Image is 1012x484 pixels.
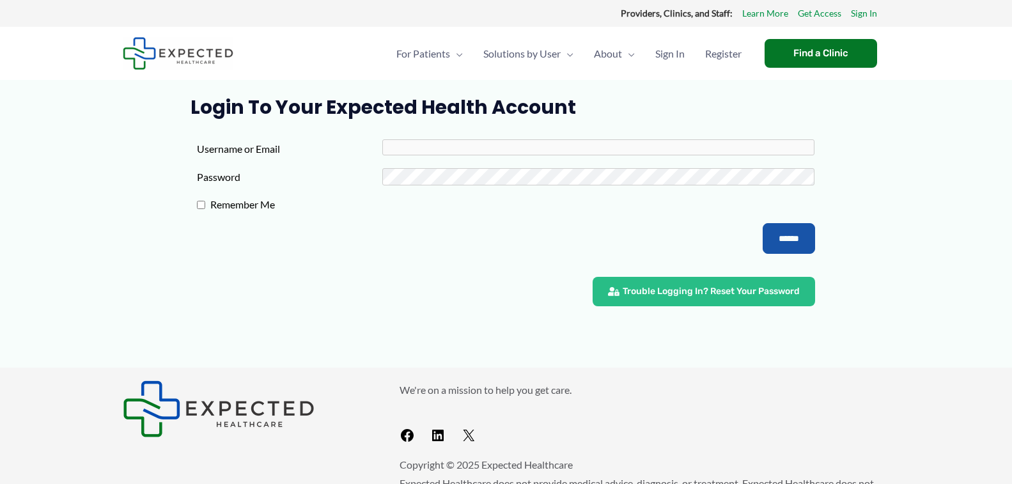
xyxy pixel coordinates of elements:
[742,5,788,22] a: Learn More
[483,31,561,76] span: Solutions by User
[197,168,382,187] label: Password
[400,380,890,400] p: We're on a mission to help you get care.
[622,31,635,76] span: Menu Toggle
[655,31,685,76] span: Sign In
[123,380,368,437] aside: Footer Widget 1
[798,5,841,22] a: Get Access
[593,277,815,306] a: Trouble Logging In? Reset Your Password
[123,380,315,437] img: Expected Healthcare Logo - side, dark font, small
[396,31,450,76] span: For Patients
[584,31,645,76] a: AboutMenu Toggle
[765,39,877,68] a: Find a Clinic
[561,31,573,76] span: Menu Toggle
[400,380,890,449] aside: Footer Widget 2
[386,31,473,76] a: For PatientsMenu Toggle
[123,37,233,70] img: Expected Healthcare Logo - side, dark font, small
[205,195,391,214] label: Remember Me
[386,31,752,76] nav: Primary Site Navigation
[197,139,382,159] label: Username or Email
[621,8,733,19] strong: Providers, Clinics, and Staff:
[594,31,622,76] span: About
[400,458,573,471] span: Copyright © 2025 Expected Healthcare
[450,31,463,76] span: Menu Toggle
[851,5,877,22] a: Sign In
[705,31,742,76] span: Register
[645,31,695,76] a: Sign In
[695,31,752,76] a: Register
[473,31,584,76] a: Solutions by UserMenu Toggle
[623,287,800,296] span: Trouble Logging In? Reset Your Password
[191,96,821,119] h1: Login to Your Expected Health Account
